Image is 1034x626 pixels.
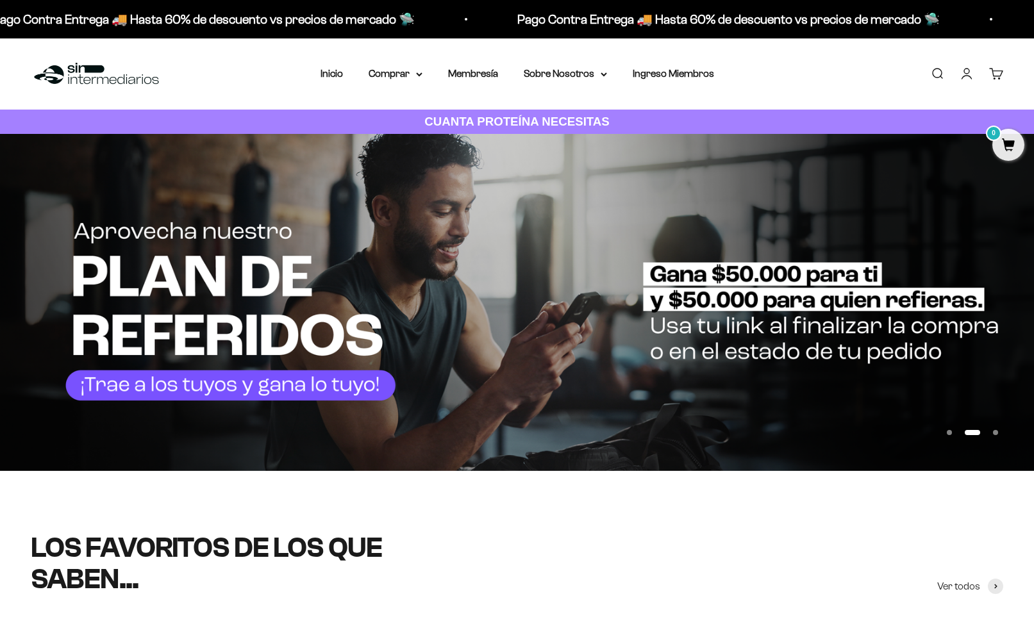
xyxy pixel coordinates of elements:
[633,68,714,79] a: Ingreso Miembros
[515,9,938,29] p: Pago Contra Entrega 🚚 Hasta 60% de descuento vs precios de mercado 🛸
[937,578,980,595] span: Ver todos
[31,532,382,594] split-lines: LOS FAVORITOS DE LOS QUE SABEN...
[992,139,1024,153] a: 0
[524,65,607,82] summary: Sobre Nosotros
[937,578,1003,595] a: Ver todos
[321,68,343,79] a: Inicio
[986,126,1001,141] mark: 0
[448,68,498,79] a: Membresía
[424,115,610,128] strong: CUANTA PROTEÍNA NECESITAS
[369,65,422,82] summary: Comprar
